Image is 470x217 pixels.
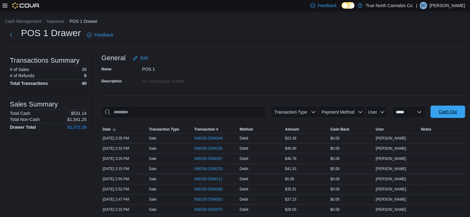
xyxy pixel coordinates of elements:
span: $23.39 [285,136,296,141]
span: Debit [239,177,248,182]
button: Transaction Type [148,126,193,133]
span: IN8C60-5394088 [194,187,222,192]
button: User [375,126,420,133]
div: $0.00 [329,165,375,173]
input: Dark Mode [341,2,354,9]
div: [DATE] 2:32 PM [101,206,148,213]
span: Debit [239,166,248,171]
button: Method [238,126,284,133]
img: Cova [12,2,40,9]
p: Sale [149,156,156,161]
label: Description [101,79,122,84]
label: Name [101,67,112,72]
button: Cash Back [329,126,375,133]
span: User [368,110,377,115]
span: IN8C60-5394344 [194,136,222,141]
span: IN8C60-5394063 [194,197,222,202]
div: [DATE] 2:47 PM [101,196,148,203]
h6: Total Cash [10,111,30,116]
span: Debit [239,197,248,202]
h3: Sales Summary [10,101,58,108]
span: $46.90 [285,146,296,151]
div: [DATE] 3:35 PM [101,135,148,142]
input: This is a search bar. As you type, the results lower in the page will automatically filter. [101,106,266,118]
h1: POS 1 Drawer [21,27,81,39]
span: User [376,127,384,132]
div: $0.00 [329,145,375,152]
span: Notes [421,127,431,132]
div: [DATE] 2:52 PM [101,186,148,193]
a: Feedback [84,29,116,41]
h6: # of Sales [10,67,29,72]
button: Notes [420,126,465,133]
span: $35.31 [285,187,296,192]
span: [PERSON_NAME] [376,187,406,192]
div: [DATE] 3:20 PM [101,155,148,162]
p: [PERSON_NAME] [430,2,465,9]
button: IN8C60-5394088 [194,186,229,193]
span: Debit [239,136,248,141]
div: Sam Connors [420,2,427,9]
h4: 40 [82,81,87,86]
span: IN8C60-5393975 [194,207,222,212]
p: $1,541.25 [67,117,87,122]
div: No Description added [142,76,225,84]
p: $531.14 [71,111,87,116]
h3: General [101,54,125,62]
p: | [416,2,417,9]
span: Debit [239,207,248,212]
div: $0.00 [329,135,375,142]
button: Cash Out [430,106,465,118]
p: Sale [149,166,156,171]
span: $5.65 [285,177,294,182]
span: [PERSON_NAME] [376,166,406,171]
button: IN8C60-5394063 [194,196,229,203]
p: Sale [149,146,156,151]
h6: Total Non-Cash [10,117,40,122]
div: [DATE] 2:55 PM [101,175,148,183]
div: $0.00 [329,206,375,213]
button: IN8C60-5394112 [194,175,229,183]
span: $37.23 [285,197,296,202]
span: Edit [140,55,148,61]
button: Napanee [47,19,64,24]
p: Sale [149,197,156,202]
span: $46.78 [285,156,296,161]
button: Transaction # [193,126,239,133]
h4: Drawer Total [10,125,36,130]
button: IN8C60-5393975 [194,206,229,213]
div: $0.00 [329,196,375,203]
button: Edit [130,52,150,64]
h4: $2,072.39 [67,125,87,130]
span: SC [421,2,426,9]
span: $41.53 [285,166,296,171]
div: [DATE] 3:15 PM [101,165,148,173]
button: Cash Management [5,19,41,24]
span: [PERSON_NAME] [376,136,406,141]
span: [PERSON_NAME] [376,197,406,202]
span: Debit [239,187,248,192]
span: [PERSON_NAME] [376,156,406,161]
span: IN8C60-5394233 [194,166,222,171]
p: Sale [149,136,156,141]
div: POS 1 [142,64,225,72]
button: IN8C60-5394330 [194,145,229,152]
button: User [365,106,387,118]
button: Payment Method [318,106,365,118]
p: Sale [149,207,156,212]
button: POS 1 Drawer [70,19,97,24]
span: Date [103,127,111,132]
span: IN8C60-5394112 [194,177,222,182]
button: IN8C60-5394267 [194,155,229,162]
button: IN8C60-5394233 [194,165,229,173]
div: $0.00 [329,186,375,193]
h4: Total Transactions [10,81,48,86]
span: IN8C60-5394330 [194,146,222,151]
span: Payment Method [322,110,354,115]
span: IN8C60-5394267 [194,156,222,161]
span: Amount [285,127,299,132]
span: [PERSON_NAME] [376,146,406,151]
button: Next [5,29,17,41]
span: Debit [239,146,248,151]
